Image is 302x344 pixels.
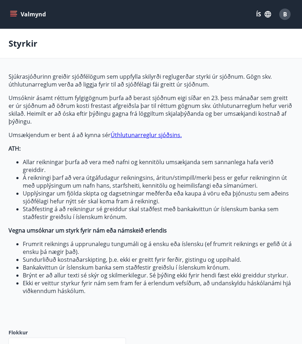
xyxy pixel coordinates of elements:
button: menu [9,8,49,21]
li: Staðfesting á að reikningur sé greiddur skal staðfest með bankakvittun úr íslenskum banka sem sta... [23,205,293,221]
p: Umsækjendum er bent á að kynna sér [9,131,293,139]
p: Styrkir [9,37,37,49]
span: B [283,10,287,18]
button: B [276,6,293,23]
li: Bankakvittun úr íslenskum banka sem staðfestir greiðslu í íslenskum krónum. [23,264,293,271]
li: Á reikningi þarf að vera útgáfudagur reikningsins, áritun/stimpill/merki þess er gefur reikningin... [23,174,293,189]
strong: Vegna umsóknar um styrk fyrir nám eða námskeið erlendis [9,226,167,234]
li: Upplýsingar um fjölda skipta og dagsetningar meðferða eða kaupa á vöru eða þjónustu sem aðeins sj... [23,189,293,205]
a: Úthlutunarreglur sjóðsins. [111,131,182,139]
li: Ekki er veittur styrkur fyrir nám sem fram fer á erlendum vefsíðum, að undanskyldu háskólanámi hj... [23,279,293,295]
p: Sjúkrasjóðurinn greiðir sjóðfélögum sem uppfylla skilyrði reglugerðar styrki úr sjóðnum. Gögn skv... [9,73,293,88]
strong: ATH: [9,145,21,152]
li: Allar reikningar þurfa að vera með nafni og kennitölu umsækjanda sem sannanlega hafa verið greiddir. [23,158,293,174]
li: Brýnt er að allur texti sé skýr og skilmerkilegur. Sé þýðing ekki fyrir hendi fæst ekki greiddur ... [23,271,293,279]
li: Frumrit reiknings á upprunalegu tungumáli og á ensku eða íslensku (ef frumrit reiknings er gefið ... [23,240,293,256]
li: Sundurliðuð kostnaðarskipting, þ.e. ekki er greitt fyrir ferðir, gistingu og uppihald. [23,256,293,264]
label: Flokkur [9,329,126,336]
p: Umsóknir ásamt réttum fylgigögnum þurfa að berast sjóðnum eigi síðar en 23. þess mánaðar sem grei... [9,94,293,125]
button: ÍS [252,8,275,21]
